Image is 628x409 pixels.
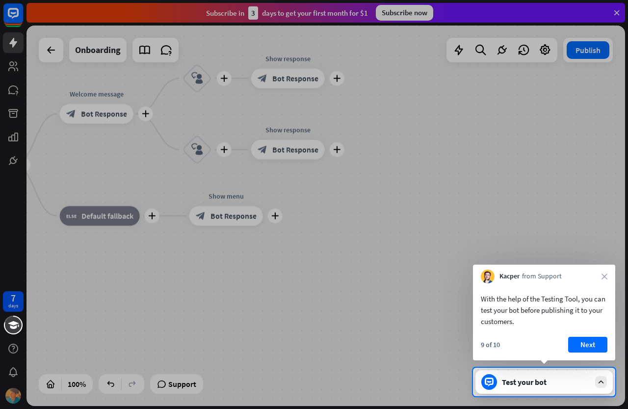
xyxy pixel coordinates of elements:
button: Next [568,337,607,353]
div: 9 of 10 [481,340,500,349]
button: Open LiveChat chat widget [8,4,37,33]
div: With the help of the Testing Tool, you can test your bot before publishing it to your customers. [481,293,607,327]
span: Kacper [499,272,520,281]
div: Test your bot [502,377,590,387]
i: close [602,273,607,279]
span: from Support [522,272,562,281]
